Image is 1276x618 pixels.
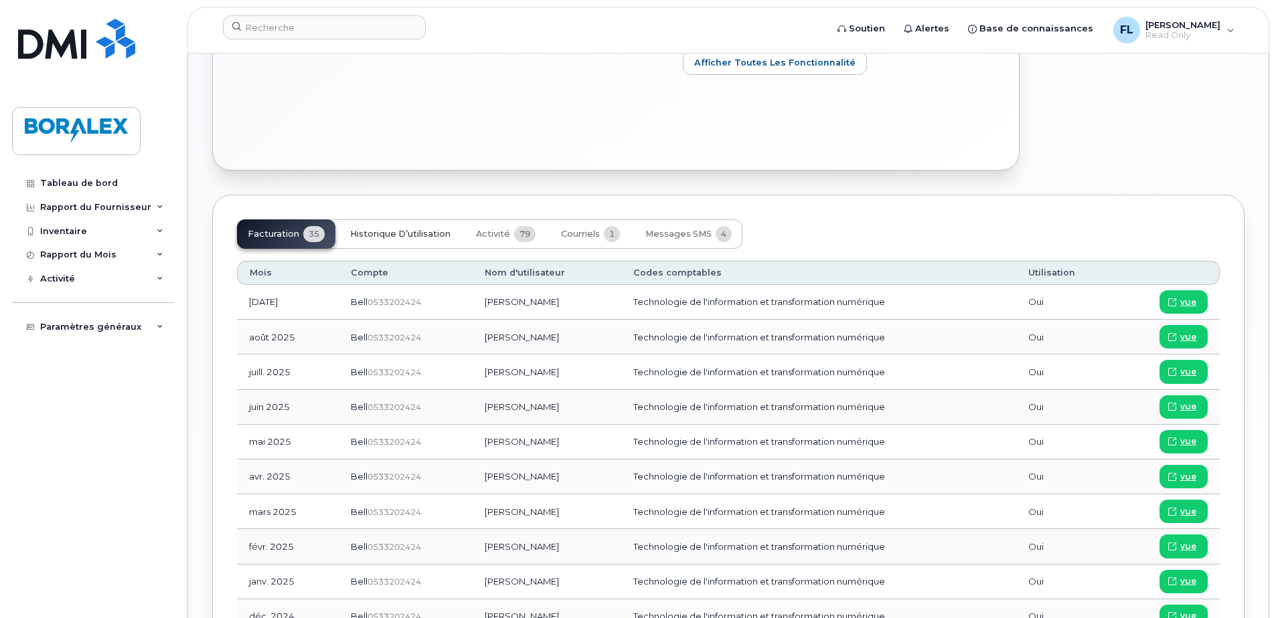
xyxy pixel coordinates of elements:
[1180,435,1196,447] span: vue
[1180,471,1196,483] span: vue
[1180,331,1196,343] span: vue
[561,229,600,239] span: Courriels
[1160,534,1208,558] a: vue
[368,367,421,377] span: 0533202424
[915,22,949,35] span: Alertes
[368,297,421,307] span: 0533202424
[979,22,1093,35] span: Base de connaissances
[1145,19,1220,30] span: [PERSON_NAME]
[621,261,1017,285] th: Codes comptables
[633,471,885,482] span: Technologie de l'information et transformation numérique
[351,471,368,482] span: Bell
[473,285,621,320] td: [PERSON_NAME]
[1016,529,1117,564] td: Oui
[633,436,885,447] span: Technologie de l'information et transformation numérique
[1160,360,1208,383] a: vue
[849,22,885,35] span: Soutien
[633,296,885,307] span: Technologie de l'information et transformation numérique
[1160,570,1208,593] a: vue
[1180,366,1196,378] span: vue
[1016,320,1117,354] td: Oui
[237,354,339,389] td: juill. 2025
[633,506,885,517] span: Technologie de l'information et transformation numérique
[716,226,732,242] span: 4
[351,296,368,307] span: Bell
[368,577,421,587] span: 0533202424
[476,229,510,239] span: Activité
[633,367,885,377] span: Technologie de l'information et transformation numérique
[473,564,621,599] td: [PERSON_NAME]
[1016,390,1117,425] td: Oui
[473,354,621,389] td: [PERSON_NAME]
[339,261,473,285] th: Compte
[1180,540,1196,552] span: vue
[473,320,621,354] td: [PERSON_NAME]
[1160,430,1208,453] a: vue
[237,459,339,494] td: avr. 2025
[237,285,339,320] td: [DATE]
[633,541,885,552] span: Technologie de l'information et transformation numérique
[368,507,421,517] span: 0533202424
[1104,17,1244,43] div: Francois Larocque
[368,472,421,482] span: 0533202424
[237,494,339,529] td: mars 2025
[237,261,339,285] th: Mois
[1016,564,1117,599] td: Oui
[351,541,368,552] span: Bell
[1160,500,1208,523] a: vue
[1180,575,1196,587] span: vue
[645,229,712,239] span: Messages SMS
[959,15,1103,42] a: Base de connaissances
[473,390,621,425] td: [PERSON_NAME]
[237,320,339,354] td: août 2025
[683,51,867,75] button: Afficher Toutes les Fonctionnalité
[351,506,368,517] span: Bell
[828,15,894,42] a: Soutien
[350,229,451,239] span: Historique d’utilisation
[368,542,421,552] span: 0533202424
[633,576,885,587] span: Technologie de l'information et transformation numérique
[237,564,339,599] td: janv. 2025
[1180,401,1196,413] span: vue
[1180,506,1196,518] span: vue
[351,367,368,377] span: Bell
[368,332,421,342] span: 0533202424
[237,529,339,564] td: févr. 2025
[473,425,621,459] td: [PERSON_NAME]
[604,226,620,242] span: 1
[694,56,856,69] span: Afficher Toutes les Fonctionnalité
[473,459,621,494] td: [PERSON_NAME]
[351,401,368,412] span: Bell
[351,332,368,342] span: Bell
[1016,285,1117,320] td: Oui
[1016,459,1117,494] td: Oui
[514,226,536,242] span: 79
[633,332,885,342] span: Technologie de l'information et transformation numérique
[1160,325,1208,348] a: vue
[1016,354,1117,389] td: Oui
[894,15,959,42] a: Alertes
[1180,296,1196,308] span: vue
[1016,425,1117,459] td: Oui
[237,390,339,425] td: juin 2025
[1120,22,1133,38] span: FL
[237,425,339,459] td: mai 2025
[633,401,885,412] span: Technologie de l'information et transformation numérique
[1016,494,1117,529] td: Oui
[351,436,368,447] span: Bell
[368,402,421,412] span: 0533202424
[473,261,621,285] th: Nom d'utilisateur
[1160,465,1208,488] a: vue
[1145,30,1220,41] span: Read Only
[223,15,426,39] input: Recherche
[368,437,421,447] span: 0533202424
[1160,290,1208,314] a: vue
[351,576,368,587] span: Bell
[473,529,621,564] td: [PERSON_NAME]
[1160,395,1208,419] a: vue
[1016,261,1117,285] th: Utilisation
[473,494,621,529] td: [PERSON_NAME]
